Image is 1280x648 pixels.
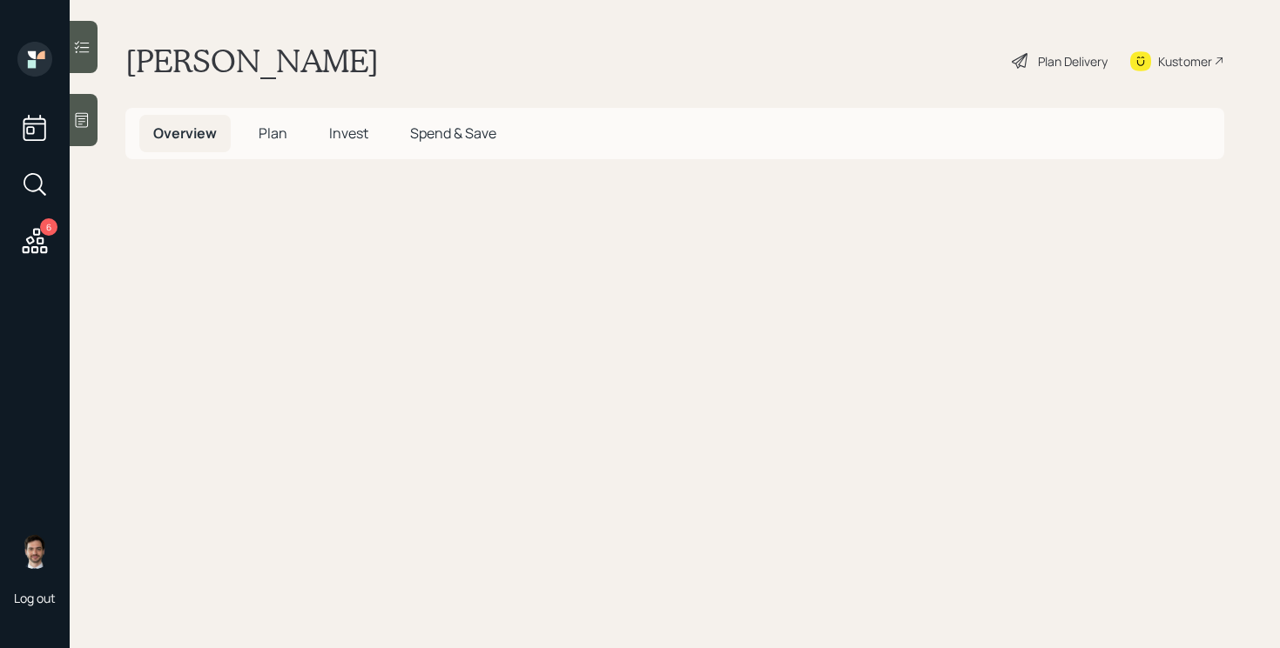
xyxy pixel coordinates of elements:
div: 6 [40,218,57,236]
span: Invest [329,124,368,143]
span: Plan [259,124,287,143]
div: Kustomer [1158,52,1212,70]
div: Log out [14,590,56,606]
span: Spend & Save [410,124,496,143]
span: Overview [153,124,217,143]
img: jonah-coleman-headshot.png [17,534,52,569]
div: Plan Delivery [1038,52,1108,70]
h1: [PERSON_NAME] [125,42,379,80]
